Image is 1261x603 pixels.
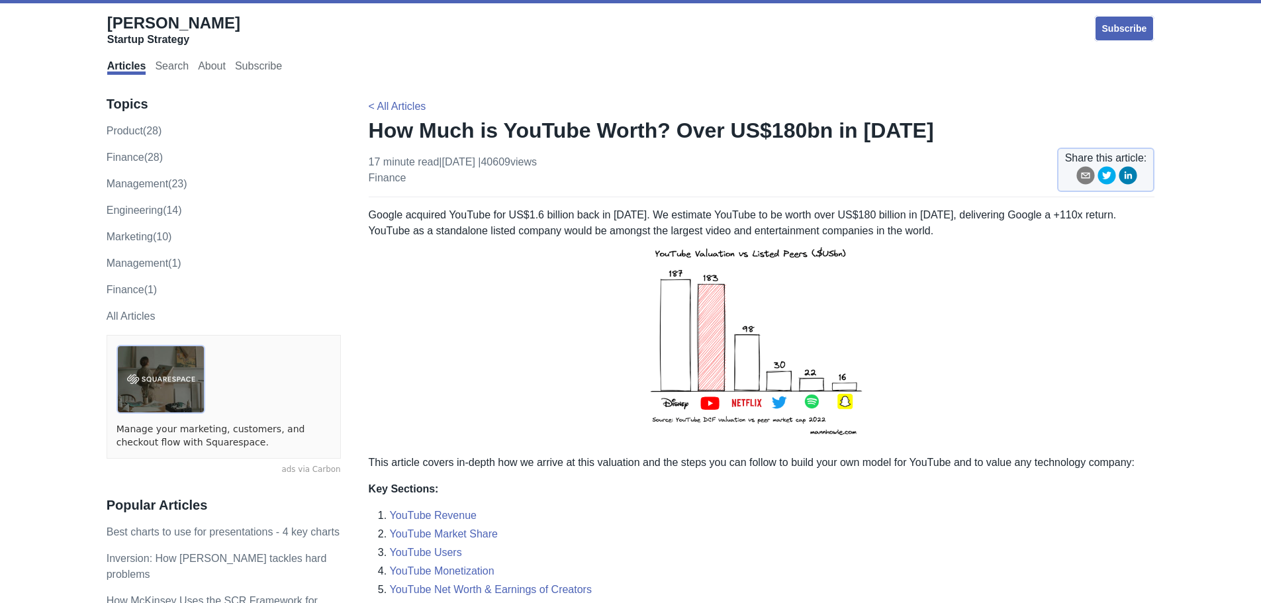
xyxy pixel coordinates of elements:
[107,96,341,113] h3: Topics
[1076,166,1095,189] button: email
[1119,166,1137,189] button: linkedin
[155,60,189,75] a: Search
[369,455,1155,471] p: This article covers in-depth how we arrive at this valuation and the steps you can follow to buil...
[117,423,331,449] a: Manage your marketing, customers, and checkout flow with Squarespace.
[107,125,162,136] a: product(28)
[107,60,146,75] a: Articles
[390,528,498,539] a: YouTube Market Share
[107,464,341,476] a: ads via Carbon
[107,526,340,537] a: Best charts to use for presentations - 4 key charts
[390,565,494,577] a: YouTube Monetization
[1098,166,1116,189] button: twitter
[107,284,157,295] a: Finance(1)
[1094,15,1155,42] a: Subscribe
[478,156,537,167] span: | 40609 views
[107,178,187,189] a: management(23)
[1065,150,1147,166] span: Share this article:
[107,152,163,163] a: finance(28)
[107,257,181,269] a: Management(1)
[369,117,1155,144] h1: How Much is YouTube Worth? Over US$180bn in [DATE]
[369,154,537,186] p: 17 minute read | [DATE]
[369,207,1155,444] p: Google acquired YouTube for US$1.6 billion back in [DATE]. We estimate YouTube to be worth over U...
[107,14,240,32] span: [PERSON_NAME]
[107,13,240,46] a: [PERSON_NAME]Startup Strategy
[643,239,881,444] img: yt valuation comparison
[107,33,240,46] div: Startup Strategy
[107,310,156,322] a: All Articles
[390,584,592,595] a: YouTube Net Worth & Earnings of Creators
[369,101,426,112] a: < All Articles
[117,345,205,414] img: ads via Carbon
[198,60,226,75] a: About
[107,553,327,580] a: Inversion: How [PERSON_NAME] tackles hard problems
[390,547,462,558] a: YouTube Users
[369,483,439,494] strong: Key Sections:
[390,510,477,521] a: YouTube Revenue
[235,60,282,75] a: Subscribe
[107,497,341,514] h3: Popular Articles
[107,231,172,242] a: marketing(10)
[369,172,406,183] a: finance
[107,205,182,216] a: engineering(14)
